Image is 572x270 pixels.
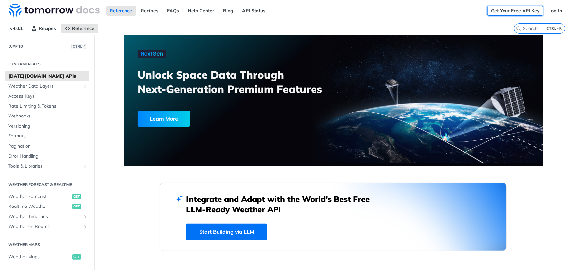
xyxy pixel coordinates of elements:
[5,242,89,248] h2: Weather Maps
[8,254,71,260] span: Weather Maps
[83,84,88,89] button: Show subpages for Weather Data Layers
[545,6,565,16] a: Log In
[5,141,89,151] a: Pagination
[72,26,94,31] span: Reference
[138,6,162,16] a: Recipes
[106,6,136,16] a: Reference
[8,163,81,170] span: Tools & Libraries
[5,81,89,91] a: Weather Data LayersShow subpages for Weather Data Layers
[5,42,89,51] button: JUMP TOCTRL-/
[5,61,89,67] h2: Fundamentals
[61,24,98,33] a: Reference
[164,6,183,16] a: FAQs
[8,224,81,230] span: Weather on Routes
[8,193,71,200] span: Weather Forecast
[72,254,81,260] span: get
[8,113,88,119] span: Webhooks
[83,164,88,169] button: Show subpages for Tools & Libraries
[138,67,340,96] h3: Unlock Space Data Through Next-Generation Premium Features
[8,153,88,160] span: Error Handling
[487,6,543,16] a: Get Your Free API Key
[72,204,81,209] span: get
[5,182,89,188] h2: Weather Forecast & realtime
[83,214,88,219] button: Show subpages for Weather Timelines
[5,212,89,222] a: Weather TimelinesShow subpages for Weather Timelines
[5,101,89,111] a: Rate Limiting & Tokens
[138,50,166,58] img: NextGen
[5,111,89,121] a: Webhooks
[8,73,88,80] span: [DATE][DOMAIN_NAME] APIs
[186,224,267,240] a: Start Building via LLM
[8,143,88,150] span: Pagination
[5,71,89,81] a: [DATE][DOMAIN_NAME] APIs
[5,222,89,232] a: Weather on RoutesShow subpages for Weather on Routes
[5,121,89,131] a: Versioning
[5,192,89,202] a: Weather Forecastget
[5,131,89,141] a: Formats
[5,202,89,211] a: Realtime Weatherget
[5,161,89,171] a: Tools & LibrariesShow subpages for Tools & Libraries
[220,6,237,16] a: Blog
[8,123,88,130] span: Versioning
[5,252,89,262] a: Weather Mapsget
[72,194,81,199] span: get
[8,93,88,99] span: Access Keys
[8,103,88,110] span: Rate Limiting & Tokens
[186,194,379,215] h2: Integrate and Adapt with the World’s Best Free LLM-Ready Weather API
[8,83,81,90] span: Weather Data Layers
[545,25,563,32] kbd: CTRL-K
[28,24,60,33] a: Recipes
[5,152,89,161] a: Error Handling
[9,4,100,17] img: Tomorrow.io Weather API Docs
[239,6,269,16] a: API Status
[8,213,81,220] span: Weather Timelines
[71,44,86,49] span: CTRL-/
[8,133,88,139] span: Formats
[138,111,300,127] a: Learn More
[516,26,521,31] svg: Search
[184,6,218,16] a: Help Center
[138,111,190,127] div: Learn More
[39,26,56,31] span: Recipes
[83,224,88,229] button: Show subpages for Weather on Routes
[7,24,26,33] span: v4.0.1
[5,91,89,101] a: Access Keys
[8,203,71,210] span: Realtime Weather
